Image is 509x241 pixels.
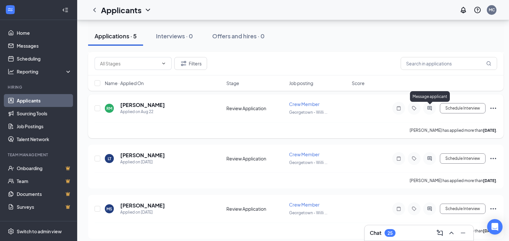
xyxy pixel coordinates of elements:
b: [DATE] [483,178,496,183]
button: Schedule Interview [440,204,486,214]
p: [PERSON_NAME] has applied more than . [410,128,497,133]
span: Name · Applied On [105,80,144,86]
svg: ActiveChat [426,156,433,161]
a: DocumentsCrown [17,188,72,200]
b: [DATE] [483,228,496,233]
div: MC [489,7,495,13]
div: RM [106,106,112,111]
svg: Note [395,206,403,211]
div: Applied on [DATE] [120,159,165,165]
span: Crew Member [289,101,320,107]
svg: QuestionInfo [474,6,481,14]
svg: Ellipses [489,205,497,213]
div: Interviews · 0 [156,32,193,40]
svg: Collapse [62,7,68,13]
div: Team Management [8,152,70,158]
div: Applications · 5 [95,32,137,40]
span: Score [352,80,365,86]
h5: [PERSON_NAME] [120,152,165,159]
h5: [PERSON_NAME] [120,202,165,209]
a: Job Postings [17,120,72,133]
a: Messages [17,39,72,52]
a: Sourcing Tools [17,107,72,120]
svg: MagnifyingGlass [486,61,491,66]
svg: ChevronDown [144,6,152,14]
div: Payroll [8,220,70,225]
svg: ActiveChat [426,206,433,211]
svg: Ellipses [489,104,497,112]
svg: WorkstreamLogo [7,6,14,13]
h3: Chat [370,229,381,236]
a: Applicants [17,94,72,107]
p: [PERSON_NAME] has applied more than . [410,178,497,183]
div: Applied on Aug 22 [120,109,165,115]
svg: Filter [180,60,187,67]
h5: [PERSON_NAME] [120,101,165,109]
svg: ChevronLeft [91,6,98,14]
svg: Analysis [8,68,14,75]
span: Georgetown - Willi ... [289,110,327,115]
svg: Minimize [459,229,467,237]
div: Hiring [8,84,70,90]
a: Home [17,26,72,39]
a: SurveysCrown [17,200,72,213]
div: Open Intercom Messenger [487,219,503,235]
svg: ChevronUp [448,229,455,237]
svg: Tag [410,156,418,161]
div: Review Application [226,105,285,111]
svg: ChevronDown [161,61,166,66]
div: Review Application [226,206,285,212]
svg: Ellipses [489,155,497,162]
span: Georgetown - Willi ... [289,160,327,165]
input: Search in applications [401,57,497,70]
input: All Stages [100,60,159,67]
div: Reporting [17,68,72,75]
svg: Settings [8,228,14,235]
h1: Applicants [101,5,141,15]
svg: ComposeMessage [436,229,444,237]
div: MS [106,206,112,212]
svg: Tag [410,206,418,211]
span: Job posting [289,80,313,86]
a: Talent Network [17,133,72,146]
div: LT [108,156,111,161]
span: Crew Member [289,151,320,157]
div: Switch to admin view [17,228,62,235]
svg: ActiveChat [426,106,433,111]
svg: Note [395,106,403,111]
span: Georgetown - Willi ... [289,210,327,215]
a: TeamCrown [17,175,72,188]
div: Message applicant [410,91,450,102]
a: Scheduling [17,52,72,65]
span: Crew Member [289,202,320,207]
div: Review Application [226,155,285,162]
div: Applied on [DATE] [120,209,165,216]
div: 25 [387,230,393,236]
button: ComposeMessage [435,228,445,238]
button: Filter Filters [174,57,207,70]
div: Offers and hires · 0 [212,32,265,40]
svg: Note [395,156,403,161]
svg: Tag [410,106,418,111]
svg: Notifications [459,6,467,14]
span: Stage [226,80,239,86]
button: ChevronUp [446,228,457,238]
a: OnboardingCrown [17,162,72,175]
button: Minimize [458,228,468,238]
b: [DATE] [483,128,496,133]
button: Schedule Interview [440,153,486,164]
button: Schedule Interview [440,103,486,113]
